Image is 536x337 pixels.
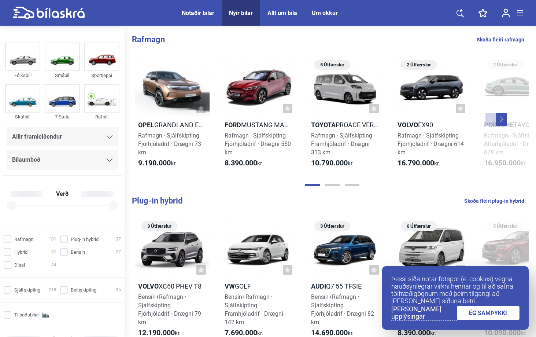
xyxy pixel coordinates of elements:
span: kr. [398,159,440,168]
span: kr. [138,159,177,168]
b: Volvo [398,121,418,129]
button: Previous [485,113,496,126]
span: kr. [484,159,526,168]
span: 2 Útfærslur [404,60,433,70]
a: ÉG SAMÞYKKI [457,306,520,320]
a: Allt um bíla [267,10,297,17]
span: 6 Útfærslur [404,221,433,231]
h2: XC60 PHEV T8 [135,282,210,290]
button: Page 3 [345,184,359,186]
span: kr. [225,159,263,168]
b: 10.790.000 [311,158,348,167]
div: Rafbíll [84,113,119,121]
h2: Grandland Electric [135,121,210,129]
b: Plug-in hybrid [132,196,182,205]
b: VW [225,282,235,290]
b: 8.390.000 [398,328,430,337]
b: 10.090.000 [484,328,521,337]
a: 2 ÚtfærslurVolvoEX90Rafmagn · SjálfskiptingFjórhjóladrif · Drægni 614 km16.790.000kr. [394,57,469,174]
img: user-login.svg [502,8,510,18]
a: Skoða fleiri rafmagn [477,35,524,44]
span: 31 [51,248,56,256]
b: 7.690.000 [225,328,257,337]
span: Rafmagn · Sjálfskipting Fjórhjóladrif · Drægni 550 km [225,132,291,156]
button: Next [496,113,507,126]
span: 3 Útfærslur [318,221,347,231]
b: Ford [225,121,241,129]
b: 9.190.000 [138,158,171,167]
span: Verð [54,191,70,197]
span: Sjálfskipting [14,286,40,294]
div: Sportjeppi [84,71,119,80]
b: Toyota [311,121,336,129]
h2: Q7 55 TFSIe [308,282,382,290]
span: Hybrid [14,248,27,256]
span: Beinskipting [71,286,96,294]
span: Bensín [71,248,85,256]
span: Bensín+Rafmagn · Sjálfskipting Fjórhjóladrif · Drægni 82 km [311,293,374,326]
span: 218 [49,286,56,294]
h2: Golf [221,282,296,290]
span: kr. [311,159,354,168]
span: 2 Útfærslur [491,60,520,70]
a: 5 ÚtfærslurToyotaProace Verso EV LangurRafmagn · SjálfskiptingFramhjóladrif · Drægni 313 km10.790... [308,57,382,174]
span: 101 [49,235,56,243]
b: 12.190.000 [138,328,175,337]
b: Volvo [138,282,159,290]
span: Rafmagn · Sjálfskipting Framhjóladrif · Drægni 313 km [311,132,372,156]
b: 16.950.000 [484,158,521,167]
span: 5 Útfærslur [491,221,520,231]
span: Rafmagn [14,235,33,243]
span: Bílaumboð [12,155,40,165]
span: Dísel [14,261,25,269]
span: 5 Útfærslur [318,60,347,70]
span: Rafmagn · Sjálfskipting Fjórhjóladrif · Drægni 614 km [398,132,464,156]
span: 27 [116,248,121,256]
h2: Mustang Mach-E LR [221,121,296,129]
span: Allir framleiðendur [12,132,62,142]
span: 36 [116,286,121,294]
h2: EX90 [394,121,469,129]
span: 37 [116,235,121,243]
div: 7 Sæta [45,113,80,121]
b: Audi [311,282,326,290]
div: Skutbíll [5,113,40,121]
a: Skoða fleiri plug-in hybrid [464,196,524,206]
b: 8.390.000 [225,158,257,167]
span: 44 [51,261,56,269]
a: FordMustang Mach-E LRRafmagn · SjálfskiptingFjórhjóladrif · Drægni 550 km8.390.000kr. [221,57,296,174]
h2: Proace Verso EV Langur [308,121,382,129]
a: Notaðir bílar [182,10,214,17]
a: OpelGrandland ElectricRafmagn · SjálfskiptingFjórhjóladrif · Drægni 73 km9.190.000kr. [135,57,210,174]
span: Bensín+Rafmagn · Sjálfskipting Fjórhjóladrif · Drægni 79 km [138,293,201,326]
button: Page 2 [325,184,340,186]
a: Um okkur [312,10,338,17]
div: Smábíl [45,71,80,80]
b: 14.690.000 [311,328,348,337]
span: 3 Útfærslur [145,221,174,231]
b: Porsche [484,121,514,129]
b: 16.790.000 [398,158,434,167]
b: Opel [138,121,154,129]
b: Rafmagn [132,35,165,44]
div: Fólksbíll [5,71,40,80]
span: Rafmagn · Sjálfskipting Fjórhjóladrif · Drægni 73 km [138,132,201,156]
button: Page 1 [305,184,320,186]
span: Tilboðsbílar [14,311,39,319]
span: Bensín+Rafmagn · Sjálfskipting Framhjóladrif · Drægni 142 km [225,293,283,326]
a: Nýir bílar [229,10,253,17]
span: Plug-in hybrid [71,235,99,243]
p: Þessi síða notar fótspor (e. cookies) vegna nauðsynlegrar virkni hennar og til að safna tölfræðig... [391,275,520,305]
a: [PERSON_NAME] upplýsingar [391,305,457,320]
